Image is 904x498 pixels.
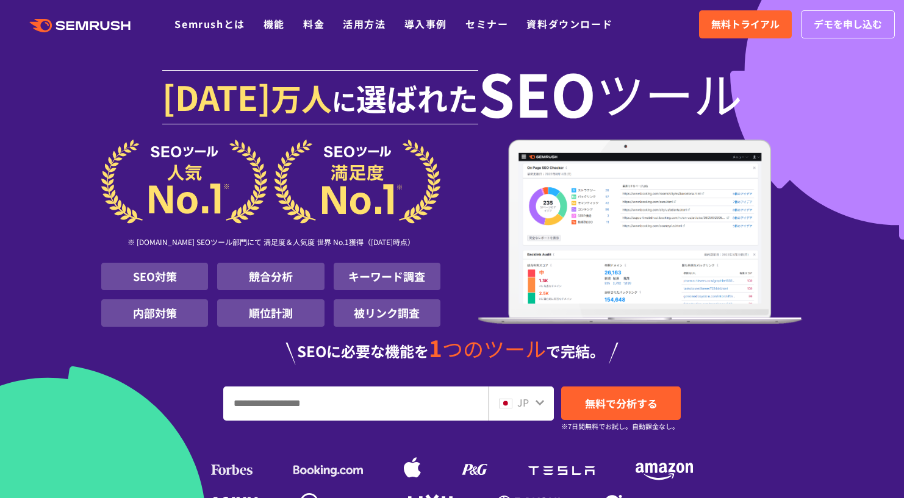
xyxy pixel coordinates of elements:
span: つのツール [442,333,546,363]
span: JP [517,395,529,410]
span: 1 [429,331,442,364]
li: 順位計測 [217,299,324,327]
span: で完結。 [546,340,604,361]
span: 無料トライアル [711,16,780,32]
span: SEO [478,68,596,117]
a: 資料ダウンロード [526,16,612,31]
input: URL、キーワードを入力してください [224,387,488,420]
li: キーワード調査 [334,263,440,290]
span: 無料で分析する [585,396,658,411]
a: Semrushとは [174,16,245,31]
div: ※ [DOMAIN_NAME] SEOツール部門にて 満足度＆人気度 世界 No.1獲得（[DATE]時点） [101,224,440,263]
span: デモを申し込む [814,16,882,32]
a: デモを申し込む [801,10,895,38]
a: 機能 [264,16,285,31]
span: 万人 [271,76,332,119]
li: 被リンク調査 [334,299,440,327]
a: 導入事例 [404,16,447,31]
div: SEOに必要な機能を [101,336,803,365]
span: 選ばれた [356,76,478,119]
li: SEO対策 [101,263,208,290]
a: 料金 [303,16,325,31]
li: 内部対策 [101,299,208,327]
span: ツール [596,68,742,117]
span: [DATE] [162,72,271,121]
span: に [332,83,356,118]
a: セミナー [465,16,508,31]
a: 無料で分析する [561,386,681,420]
a: 無料トライアル [699,10,792,38]
li: 競合分析 [217,263,324,290]
small: ※7日間無料でお試し。自動課金なし。 [561,421,679,432]
a: 活用方法 [343,16,386,31]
